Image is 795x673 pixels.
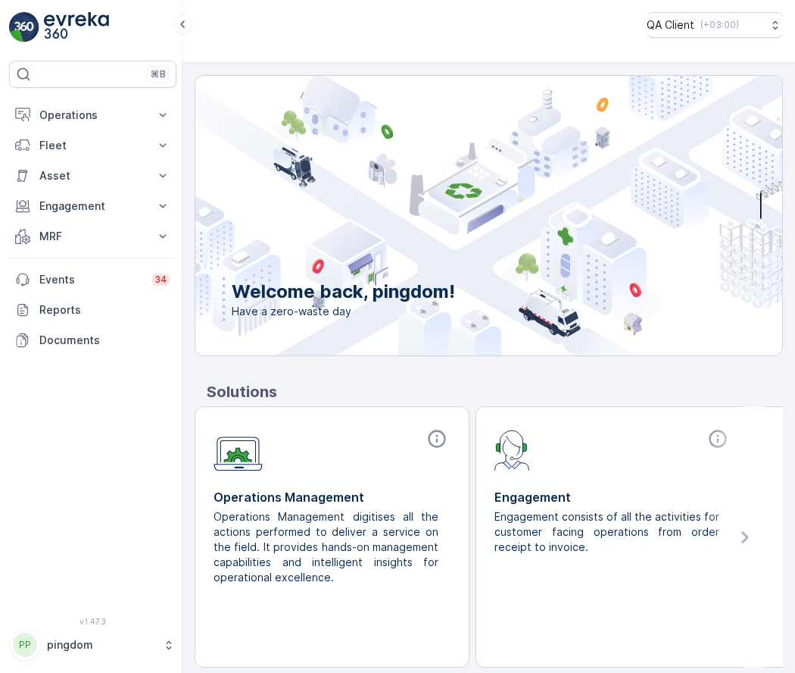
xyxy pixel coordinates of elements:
[39,302,170,318] p: Reports
[39,108,146,123] p: Operations
[39,272,142,287] p: Events
[9,221,176,252] button: MRF
[127,76,782,355] img: city illustration
[9,12,39,42] img: logo
[39,168,146,183] p: Asset
[44,12,109,42] img: logo_light-DOdMpM7g.png
[154,274,167,286] p: 34
[700,19,739,31] p: ( +03:00 )
[9,130,176,161] button: Fleet
[9,325,176,355] a: Documents
[232,304,455,319] span: Have a zero-waste day
[647,12,783,38] button: QA Client(+03:00)
[214,428,263,471] img: module-icon
[214,488,450,506] p: Operations Management
[9,617,176,626] span: v 1.47.3
[39,138,146,153] p: Fleet
[39,229,146,244] p: MRF
[9,100,176,130] button: Operations
[494,509,719,555] p: Engagement consists of all the activities for customer facing operations from order receipt to in...
[9,265,176,295] a: Events34
[47,637,155,653] p: pingdom
[13,633,37,657] div: PP
[207,380,783,403] p: Solutions
[151,68,166,80] p: ⌘B
[39,333,170,348] p: Documents
[9,161,176,191] button: Asset
[9,629,176,661] button: PPpingdom
[232,280,455,304] p: Welcome back, pingdom!
[214,509,438,585] p: Operations Management digitises all the actions performed to deliver a service on the field. It p...
[494,488,731,506] p: Engagement
[39,199,146,214] p: Engagement
[9,295,176,325] a: Reports
[494,428,530,471] img: module-icon
[9,191,176,221] button: Engagement
[647,17,694,33] p: QA Client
